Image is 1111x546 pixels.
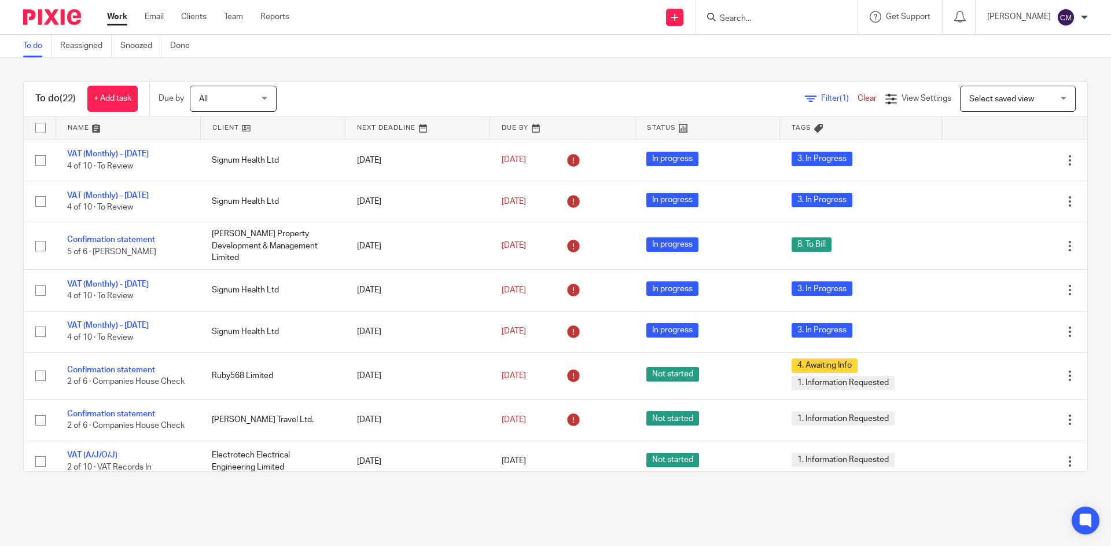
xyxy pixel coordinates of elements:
td: [PERSON_NAME] Property Development & Management Limited [200,222,345,270]
a: VAT (A/J/O/J) [67,451,117,459]
td: Electrotech Electrical Engineering Limited [200,441,345,482]
span: [DATE] [502,328,526,336]
span: 8. To Bill [792,237,832,252]
td: Signum Health Ltd [200,140,345,181]
td: Signum Health Ltd [200,270,345,311]
a: + Add task [87,86,138,112]
span: [DATE] [502,286,526,294]
img: Pixie [23,9,81,25]
td: [DATE] [345,140,490,181]
span: In progress [646,237,698,252]
span: [DATE] [502,197,526,206]
a: Clear [858,94,877,102]
span: 2 of 6 · Companies House Check [67,422,185,430]
span: Not started [646,411,699,426]
span: [DATE] [502,372,526,380]
a: Confirmation statement [67,366,155,374]
input: Search [719,14,823,24]
a: VAT (Monthly) - [DATE] [67,280,149,288]
span: In progress [646,323,698,338]
span: (1) [840,94,849,102]
span: 3. In Progress [792,152,852,166]
span: Not started [646,367,699,382]
span: [DATE] [502,416,526,424]
a: Work [107,11,127,23]
a: Reassigned [60,35,112,57]
span: [DATE] [502,457,526,466]
td: [DATE] [345,270,490,311]
span: 3. In Progress [792,281,852,296]
a: To do [23,35,51,57]
span: [DATE] [502,156,526,164]
td: [PERSON_NAME] Travel Ltd. [200,400,345,441]
a: Email [145,11,164,23]
img: svg%3E [1057,8,1075,27]
span: 1. Information Requested [792,376,895,390]
p: [PERSON_NAME] [987,11,1051,23]
p: Due by [159,93,184,104]
span: 4 of 10 · To Review [67,334,133,342]
a: VAT (Monthly) - [DATE] [67,192,149,200]
a: Reports [260,11,289,23]
span: 3. In Progress [792,193,852,207]
td: Signum Health Ltd [200,181,345,222]
span: View Settings [902,94,951,102]
span: 4 of 10 · To Review [67,162,133,170]
span: Select saved view [969,95,1034,103]
a: VAT (Monthly) - [DATE] [67,150,149,158]
span: In progress [646,281,698,296]
span: 2 of 6 · Companies House Check [67,378,185,386]
td: [DATE] [345,222,490,270]
span: All [199,95,208,103]
span: 4. Awaiting Info [792,358,858,373]
td: [DATE] [345,181,490,222]
span: Get Support [886,13,930,21]
span: Filter [821,94,858,102]
a: Confirmation statement [67,236,155,244]
span: In progress [646,193,698,207]
h1: To do [35,93,76,105]
a: Confirmation statement [67,410,155,418]
a: Done [170,35,198,57]
span: 4 of 10 · To Review [67,292,133,301]
td: [DATE] [345,400,490,441]
span: Not started [646,453,699,467]
a: VAT (Monthly) - [DATE] [67,321,149,329]
span: 1. Information Requested [792,411,895,426]
td: Ruby568 Limited [200,353,345,400]
span: Tags [792,124,811,131]
td: [DATE] [345,311,490,352]
span: 3. In Progress [792,323,852,338]
span: 2 of 10 · VAT Records In [67,463,152,471]
span: 1. Information Requested [792,453,895,467]
span: (22) [60,94,76,103]
a: Team [224,11,243,23]
span: [DATE] [502,242,526,250]
span: 5 of 6 · [PERSON_NAME] [67,248,156,256]
td: Signum Health Ltd [200,311,345,352]
a: Clients [181,11,207,23]
span: 4 of 10 · To Review [67,203,133,211]
span: In progress [646,152,698,166]
td: [DATE] [345,353,490,400]
td: [DATE] [345,441,490,482]
a: Snoozed [120,35,161,57]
